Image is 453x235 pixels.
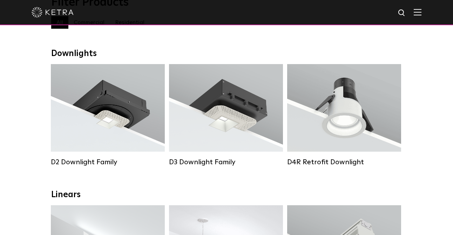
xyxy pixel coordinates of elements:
[32,7,74,18] img: ketra-logo-2019-white
[51,158,165,166] div: D2 Downlight Family
[287,158,401,166] div: D4R Retrofit Downlight
[414,9,421,15] img: Hamburger%20Nav.svg
[51,49,402,59] div: Downlights
[169,158,283,166] div: D3 Downlight Family
[169,64,283,166] a: D3 Downlight Family Lumen Output:700 / 900 / 1100Colors:White / Black / Silver / Bronze / Paintab...
[51,190,402,200] div: Linears
[398,9,406,18] img: search icon
[287,64,401,166] a: D4R Retrofit Downlight Lumen Output:800Colors:White / BlackBeam Angles:15° / 25° / 40° / 60°Watta...
[51,64,165,166] a: D2 Downlight Family Lumen Output:1200Colors:White / Black / Gloss Black / Silver / Bronze / Silve...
